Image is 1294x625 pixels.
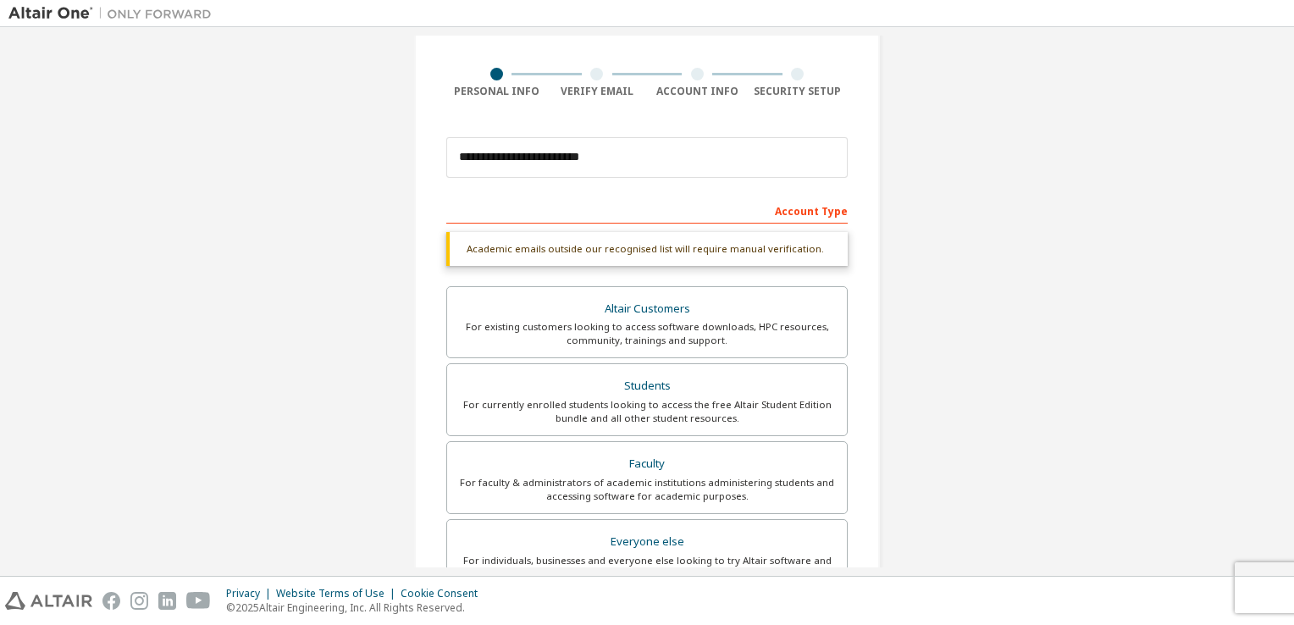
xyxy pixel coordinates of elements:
[401,587,488,600] div: Cookie Consent
[226,600,488,615] p: © 2025 Altair Engineering, Inc. All Rights Reserved.
[446,85,547,98] div: Personal Info
[8,5,220,22] img: Altair One
[446,196,848,224] div: Account Type
[457,398,837,425] div: For currently enrolled students looking to access the free Altair Student Edition bundle and all ...
[748,85,849,98] div: Security Setup
[102,592,120,610] img: facebook.svg
[547,85,648,98] div: Verify Email
[5,592,92,610] img: altair_logo.svg
[276,587,401,600] div: Website Terms of Use
[457,554,837,581] div: For individuals, businesses and everyone else looking to try Altair software and explore our prod...
[446,232,848,266] div: Academic emails outside our recognised list will require manual verification.
[457,297,837,321] div: Altair Customers
[186,592,211,610] img: youtube.svg
[158,592,176,610] img: linkedin.svg
[457,320,837,347] div: For existing customers looking to access software downloads, HPC resources, community, trainings ...
[457,530,837,554] div: Everyone else
[647,85,748,98] div: Account Info
[457,452,837,476] div: Faculty
[457,374,837,398] div: Students
[457,476,837,503] div: For faculty & administrators of academic institutions administering students and accessing softwa...
[226,587,276,600] div: Privacy
[130,592,148,610] img: instagram.svg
